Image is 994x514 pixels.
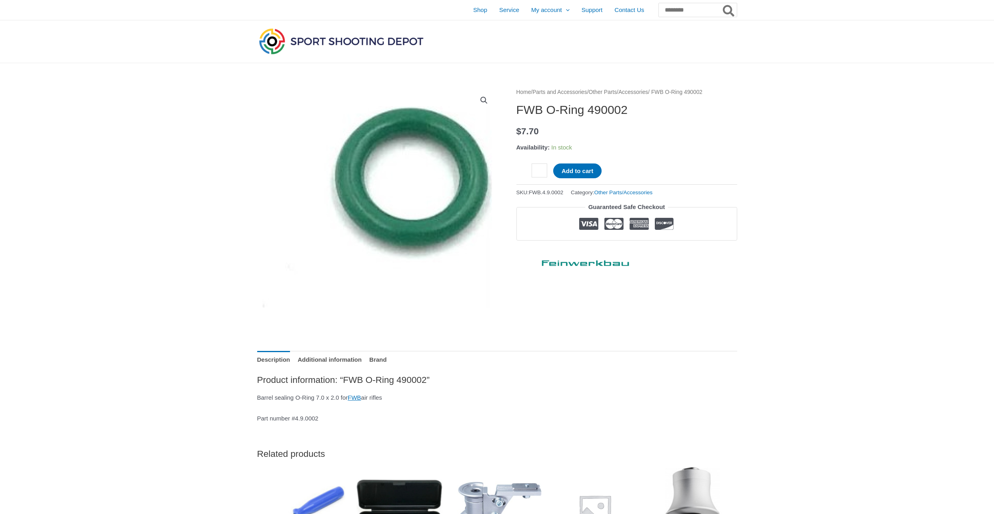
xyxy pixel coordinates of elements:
nav: Breadcrumb [516,87,737,98]
a: View full-screen image gallery [477,93,491,108]
a: Home [516,89,531,95]
a: Other Parts/Accessories [594,189,653,195]
a: Brand [369,351,386,368]
h1: FWB O-Ring 490002 [516,103,737,117]
img: Sport Shooting Depot [257,26,425,56]
button: Add to cart [553,163,602,178]
span: SKU: [516,187,564,197]
h2: Related products [257,448,737,460]
a: Feinwerkbau [516,253,636,270]
a: FWB [348,394,361,401]
a: Description [257,351,290,368]
p: Part number #4.9.0002 [257,413,737,424]
bdi: 7.70 [516,126,539,136]
a: Parts and Accessories [532,89,587,95]
a: Additional information [298,351,362,368]
input: Product quantity [532,163,547,177]
span: Availability: [516,144,550,151]
img: FWB O-Ring 490002 [257,87,497,327]
a: Other Parts/Accessories [589,89,648,95]
span: In stock [551,144,572,151]
p: Barrel sealing O-Ring 7.0 x 2.0 for air rifles [257,392,737,403]
legend: Guaranteed Safe Checkout [585,201,668,213]
span: FWB.4.9.0002 [529,189,563,195]
button: Search [721,3,737,17]
h2: Product information: “FWB O-Ring 490002” [257,374,737,386]
span: Category: [571,187,652,197]
span: $ [516,126,522,136]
